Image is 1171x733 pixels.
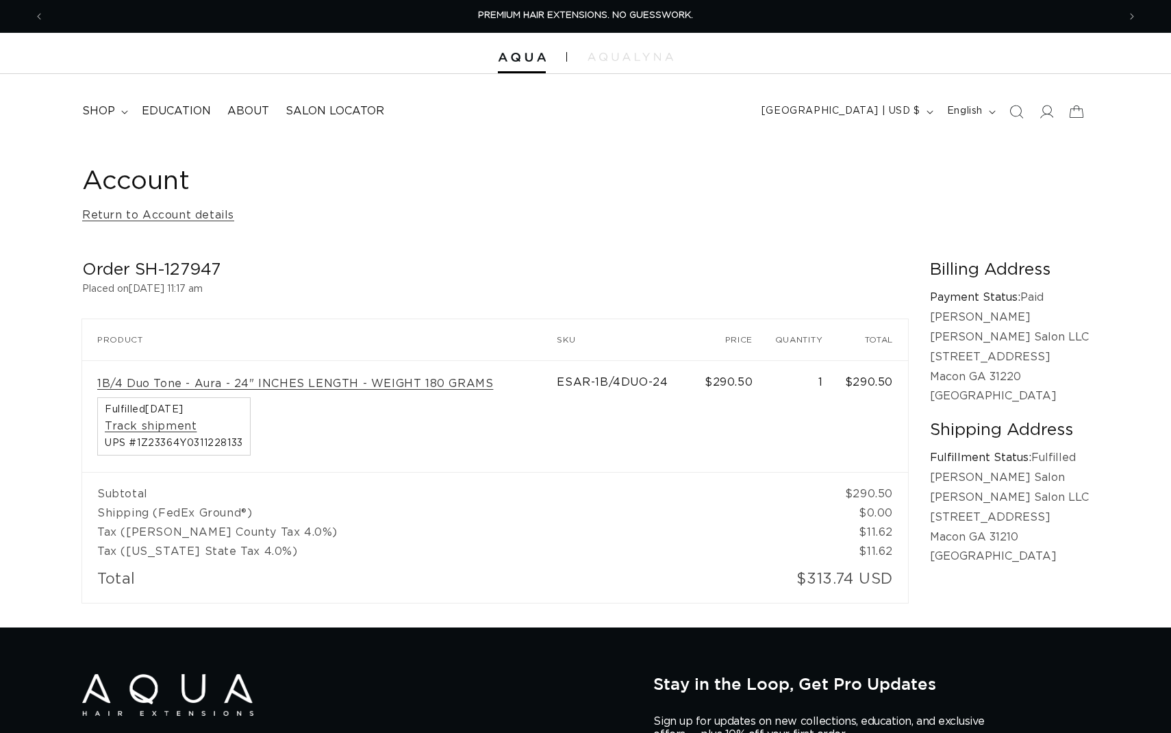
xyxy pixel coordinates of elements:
button: Previous announcement [24,3,54,29]
p: Fulfilled [930,448,1089,468]
button: Next announcement [1117,3,1147,29]
td: $0.00 [838,504,908,523]
span: Fulfilled [105,405,243,414]
strong: Fulfillment Status: [930,452,1031,463]
td: $290.50 [838,472,908,504]
a: Education [134,96,219,127]
img: Aqua Hair Extensions [82,674,253,716]
td: ESAR-1B/4DUO-24 [557,360,697,473]
td: Tax ([US_STATE] State Tax 4.0%) [82,542,838,561]
h2: Billing Address [930,260,1089,281]
td: $290.50 [838,360,908,473]
a: Track shipment [105,419,197,434]
img: Aqua Hair Extensions [498,53,546,62]
td: Total [82,561,768,603]
h2: Order SH-127947 [82,260,908,281]
td: Subtotal [82,472,838,504]
th: SKU [557,319,697,360]
p: [PERSON_NAME] Salon [PERSON_NAME] Salon LLC [STREET_ADDRESS] Macon GA 31210 [GEOGRAPHIC_DATA] [930,468,1089,567]
img: aqualyna.com [588,53,673,61]
h2: Shipping Address [930,420,1089,441]
span: English [947,104,983,119]
th: Product [82,319,557,360]
a: Salon Locator [277,96,392,127]
time: [DATE] [145,405,184,414]
strong: Payment Status: [930,292,1020,303]
p: Paid [930,288,1089,308]
button: [GEOGRAPHIC_DATA] | USD $ [753,99,939,125]
a: Return to Account details [82,206,234,225]
button: English [939,99,1001,125]
summary: shop [74,96,134,127]
time: [DATE] 11:17 am [129,284,203,294]
span: Education [142,104,211,119]
p: [PERSON_NAME] [PERSON_NAME] Salon LLC [STREET_ADDRESS] Macon GA 31220 [GEOGRAPHIC_DATA] [930,308,1089,406]
span: [GEOGRAPHIC_DATA] | USD $ [761,104,920,119]
span: About [227,104,269,119]
th: Total [838,319,908,360]
span: shop [82,104,115,119]
td: 1 [768,360,838,473]
a: 1B/4 Duo Tone - Aura - 24" INCHES LENGTH - WEIGHT 180 GRAMS [97,377,493,391]
span: UPS #1Z23364Y0311228133 [105,438,243,448]
h1: Account [82,165,1089,199]
td: $11.62 [838,542,908,561]
h2: Stay in the Loop, Get Pro Updates [653,674,1089,693]
summary: Search [1001,97,1031,127]
span: Salon Locator [286,104,384,119]
td: $313.74 USD [768,561,908,603]
td: $11.62 [838,523,908,542]
span: PREMIUM HAIR EXTENSIONS. NO GUESSWORK. [478,11,693,20]
th: Quantity [768,319,838,360]
td: Shipping (FedEx Ground®) [82,504,838,523]
p: Placed on [82,281,908,298]
td: Tax ([PERSON_NAME] County Tax 4.0%) [82,523,838,542]
th: Price [697,319,768,360]
span: $290.50 [705,377,753,388]
a: About [219,96,277,127]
